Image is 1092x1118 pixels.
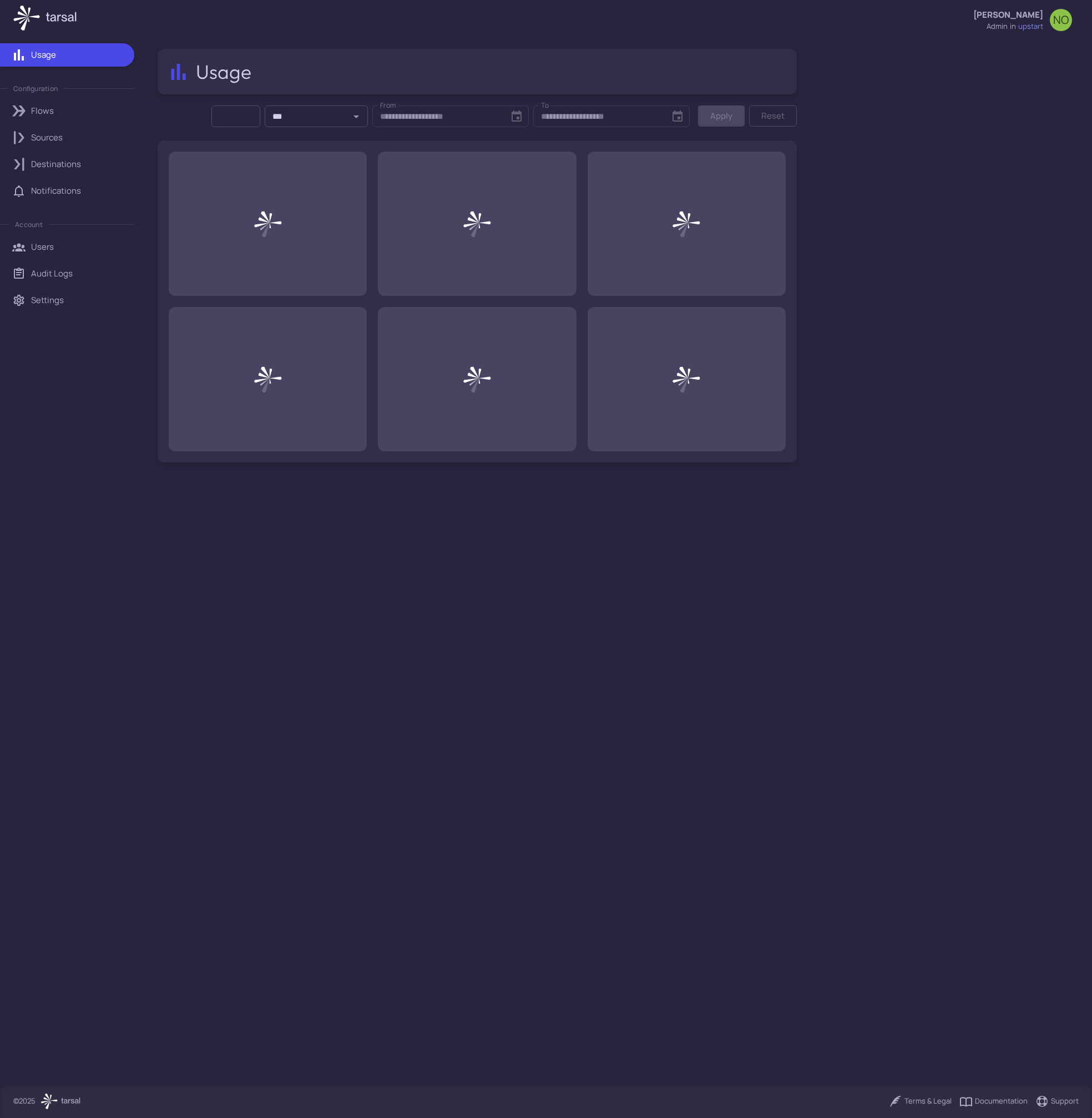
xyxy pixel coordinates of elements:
[463,366,491,394] img: Loading...
[15,220,42,229] p: Account
[1053,14,1069,26] span: NO
[967,4,1079,36] button: [PERSON_NAME]admininupstartNO
[463,210,491,238] img: Loading...
[1035,1095,1079,1108] a: Support
[348,109,364,124] button: Open
[1018,21,1043,32] span: upstart
[31,49,56,61] p: Usage
[31,158,81,170] p: Destinations
[31,268,73,280] p: Audit Logs
[987,21,1008,32] div: admin
[889,1095,952,1108] a: Terms & Legal
[31,105,54,117] p: Flows
[196,60,254,83] h2: Usage
[254,210,282,238] img: Loading...
[749,105,797,127] button: Reset
[31,185,81,197] p: Notifications
[698,105,745,127] button: Apply
[673,366,700,394] img: Loading...
[973,9,1043,21] p: [PERSON_NAME]
[13,1096,36,1107] p: © 2025
[959,1095,1028,1108] a: Documentation
[31,132,63,144] p: Sources
[31,241,54,253] p: Users
[254,366,282,394] img: Loading...
[1010,21,1016,32] span: in
[541,100,549,110] label: To
[31,294,64,306] p: Settings
[13,84,58,93] p: Configuration
[380,100,396,110] label: From
[673,210,700,238] img: Loading...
